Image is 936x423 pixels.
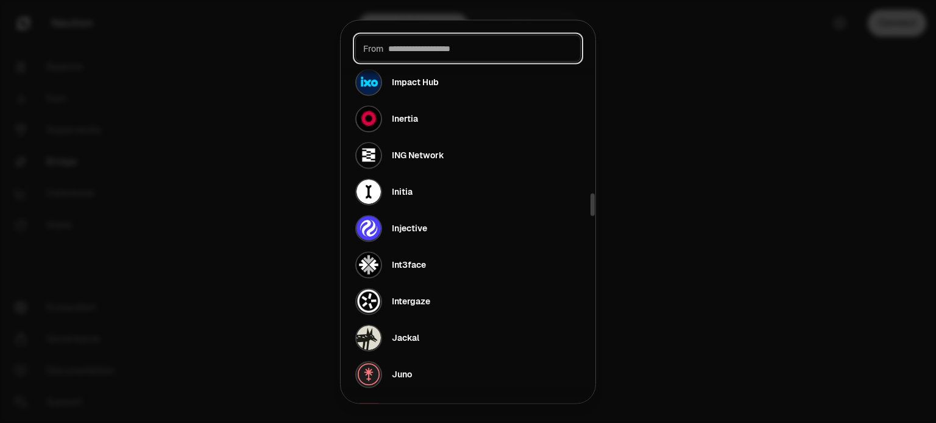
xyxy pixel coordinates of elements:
img: ING Network Logo [355,142,382,169]
button: Inertia LogoInertia [348,100,588,137]
div: Inertia [392,113,418,125]
div: Impact Hub [392,76,439,88]
div: Injective [392,222,427,234]
button: Intergaze LogoIntergaze [348,283,588,320]
button: Initia LogoInitia [348,173,588,210]
button: Jackal LogoJackal [348,320,588,356]
img: Intergaze Logo [355,288,382,315]
img: Impact Hub Logo [355,69,382,96]
img: Jackal Logo [355,324,382,351]
button: Int3face LogoInt3face [348,246,588,283]
div: Intergaze [392,295,430,307]
img: Juno Logo [355,361,382,388]
img: Int3face Logo [355,251,382,278]
img: Injective Logo [355,215,382,242]
button: Injective LogoInjective [348,210,588,246]
div: Jackal [392,332,419,344]
img: Initia Logo [355,178,382,205]
button: Impact Hub LogoImpact Hub [348,64,588,100]
div: ING Network [392,149,444,161]
img: Inertia Logo [355,105,382,132]
button: Juno LogoJuno [348,356,588,393]
div: Int3face [392,259,426,271]
div: Initia [392,186,413,198]
span: From [363,42,383,54]
div: Juno [392,368,412,380]
button: ING Network LogoING Network [348,137,588,173]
